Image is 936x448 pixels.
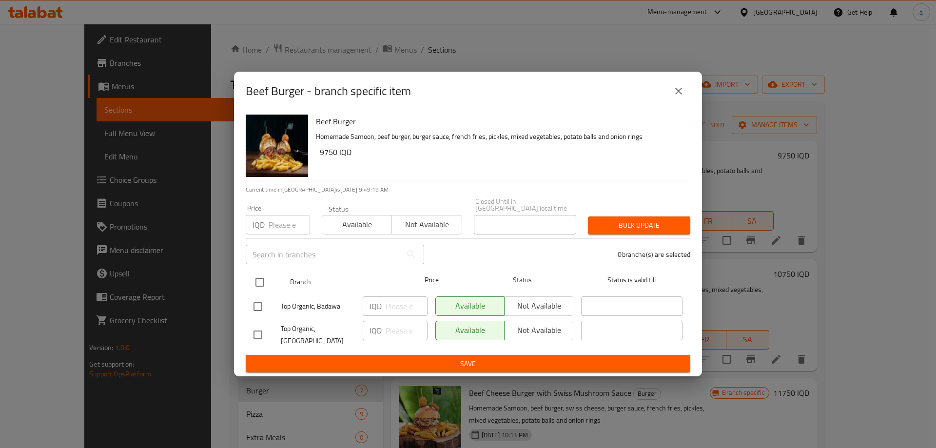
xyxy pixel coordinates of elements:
span: Bulk update [596,219,682,232]
img: Beef Burger [246,115,308,177]
input: Please enter price [386,296,428,316]
p: 0 branche(s) are selected [618,250,690,259]
p: IQD [370,325,382,336]
button: close [667,79,690,103]
input: Please enter price [386,321,428,340]
button: Bulk update [588,216,690,234]
h6: 9750 IQD [320,145,682,159]
span: Not available [396,217,458,232]
span: Available [326,217,388,232]
h6: Beef Burger [316,115,682,128]
span: Top Organic, Badawa [281,300,355,312]
span: Save [253,358,682,370]
span: Branch [290,276,391,288]
h2: Beef Burger - branch specific item [246,83,411,99]
p: Homemade Samoon, beef burger, burger sauce, french fries, pickles, mixed vegetables, potato balls... [316,131,682,143]
span: Status is valid till [581,274,682,286]
span: Price [399,274,464,286]
input: Search in branches [246,245,402,264]
button: Available [322,215,392,234]
span: Top Organic, [GEOGRAPHIC_DATA] [281,323,355,347]
p: IQD [253,219,265,231]
span: Status [472,274,573,286]
button: Not available [391,215,462,234]
button: Save [246,355,690,373]
p: Current time in [GEOGRAPHIC_DATA] is [DATE] 9:49:19 AM [246,185,690,194]
input: Please enter price [269,215,310,234]
p: IQD [370,300,382,312]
